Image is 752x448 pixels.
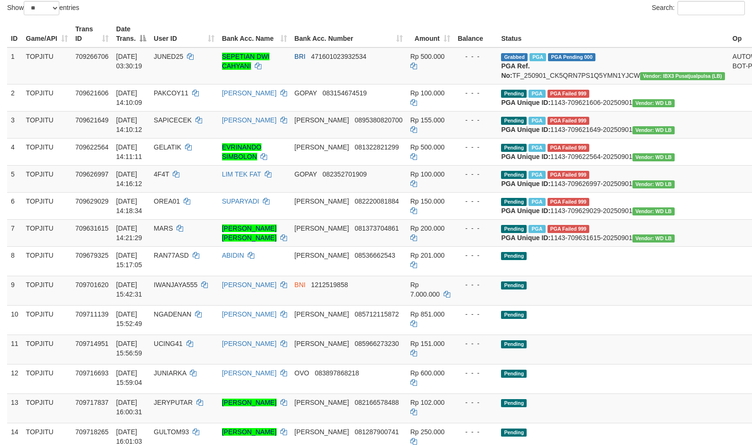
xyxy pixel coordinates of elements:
[291,20,407,47] th: Bank Acc. Number: activate to sort column ascending
[150,20,218,47] th: User ID: activate to sort column ascending
[458,142,494,152] div: - - -
[24,1,59,15] select: Showentries
[632,99,675,107] span: Vendor URL: https://dashboard.q2checkout.com/secure
[501,126,550,133] b: PGA Unique ID:
[75,53,109,60] span: 709266706
[295,89,317,97] span: GOPAY
[407,20,454,47] th: Amount: activate to sort column ascending
[222,170,261,178] a: LIM TEK FAT
[458,88,494,98] div: - - -
[295,170,317,178] span: GOPAY
[501,225,527,233] span: Pending
[458,251,494,260] div: - - -
[548,225,590,233] span: PGA Error
[501,62,529,79] b: PGA Ref. No:
[640,72,725,80] span: Vendor URL: https://dashboard.q2checkout.com/secure
[410,197,445,205] span: Rp 150.000
[295,252,349,259] span: [PERSON_NAME]
[354,340,399,347] span: Copy 085966273230 to clipboard
[222,224,277,242] a: [PERSON_NAME] [PERSON_NAME]
[354,252,395,259] span: Copy 08536662543 to clipboard
[458,196,494,206] div: - - -
[501,207,550,215] b: PGA Unique ID:
[497,138,728,165] td: 1143-709622564-20250901
[501,429,527,437] span: Pending
[529,171,545,179] span: Marked by bjqdanil
[458,280,494,289] div: - - -
[497,111,728,138] td: 1143-709621649-20250901
[295,143,349,151] span: [PERSON_NAME]
[458,52,494,61] div: - - -
[410,224,445,232] span: Rp 200.000
[222,252,244,259] a: ABIDIN
[410,310,445,318] span: Rp 851.000
[501,53,528,61] span: Grabbed
[7,20,22,47] th: ID
[410,399,445,406] span: Rp 102.000
[501,281,527,289] span: Pending
[497,192,728,219] td: 1143-709629029-20250901
[529,90,545,98] span: Marked by bjqdanil
[7,1,79,15] label: Show entries
[410,252,445,259] span: Rp 201.000
[295,340,349,347] span: [PERSON_NAME]
[458,398,494,407] div: - - -
[354,428,399,436] span: Copy 081287900741 to clipboard
[501,90,527,98] span: Pending
[501,144,527,152] span: Pending
[295,224,349,232] span: [PERSON_NAME]
[501,117,527,125] span: Pending
[112,20,150,47] th: Date Trans.: activate to sort column descending
[497,47,728,84] td: TF_250901_CK5QRN7PS1Q5YMN1YJCW
[410,89,445,97] span: Rp 100.000
[454,20,498,47] th: Balance
[354,310,399,318] span: Copy 085712115872 to clipboard
[295,369,309,377] span: OVO
[222,197,260,205] a: SUPARYADI
[548,171,590,179] span: PGA Error
[295,399,349,406] span: [PERSON_NAME]
[295,310,349,318] span: [PERSON_NAME]
[458,224,494,233] div: - - -
[222,116,277,124] a: [PERSON_NAME]
[154,53,183,60] span: JUNED25
[501,153,550,160] b: PGA Unique ID:
[458,339,494,348] div: - - -
[410,340,445,347] span: Rp 151.000
[497,165,728,192] td: 1143-709626997-20250901
[529,144,545,152] span: Marked by bjqdanil
[548,53,595,61] span: PGA Pending
[222,369,277,377] a: [PERSON_NAME]
[410,428,445,436] span: Rp 250.000
[222,281,277,289] a: [PERSON_NAME]
[632,207,675,215] span: Vendor URL: https://dashboard.q2checkout.com/secure
[501,198,527,206] span: Pending
[678,1,745,15] input: Search:
[354,399,399,406] span: Copy 082166578488 to clipboard
[410,143,445,151] span: Rp 500.000
[311,281,348,289] span: Copy 1212519858 to clipboard
[632,234,675,243] span: Vendor URL: https://dashboard.q2checkout.com/secure
[295,428,349,436] span: [PERSON_NAME]
[548,144,590,152] span: PGA Error
[222,53,269,70] a: SEPETIAN DWI CAHYANI
[222,340,277,347] a: [PERSON_NAME]
[632,180,675,188] span: Vendor URL: https://dashboard.q2checkout.com/secure
[529,198,545,206] span: Marked by bjqdanil
[632,153,675,161] span: Vendor URL: https://dashboard.q2checkout.com/secure
[458,115,494,125] div: - - -
[501,252,527,260] span: Pending
[222,310,277,318] a: [PERSON_NAME]
[116,89,142,106] span: [DATE] 14:10:09
[501,99,550,106] b: PGA Unique ID:
[354,143,399,151] span: Copy 081322821299 to clipboard
[410,281,440,298] span: Rp 7.000.000
[548,198,590,206] span: PGA Error
[458,368,494,378] div: - - -
[632,126,675,134] span: Vendor URL: https://dashboard.q2checkout.com/secure
[501,171,527,179] span: Pending
[222,143,261,160] a: EVRINANDO SIMBOLON
[529,53,546,61] span: Marked by bjqwili
[497,84,728,111] td: 1143-709621606-20250901
[354,116,402,124] span: Copy 0895380820700 to clipboard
